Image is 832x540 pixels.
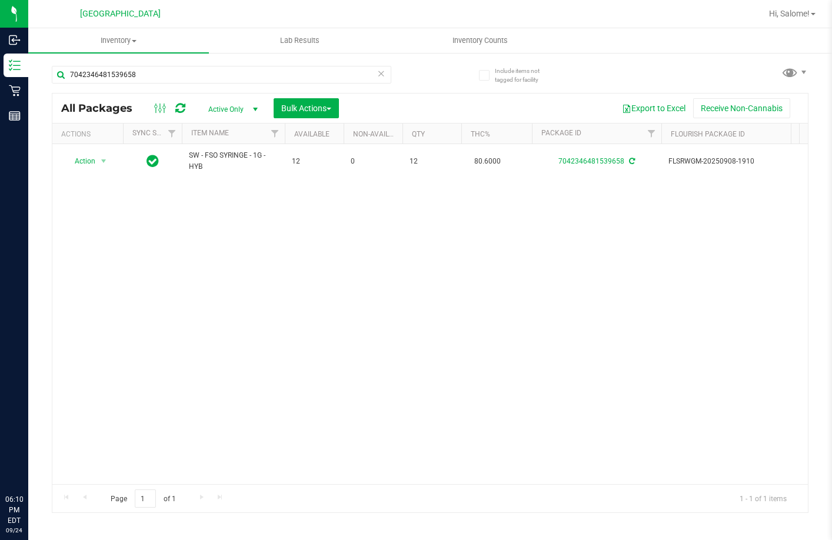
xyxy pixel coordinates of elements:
a: Non-Available [353,130,405,138]
span: Hi, Salome! [769,9,810,18]
a: Sync Status [132,129,178,137]
a: Inventory Counts [390,28,571,53]
inline-svg: Reports [9,110,21,122]
input: 1 [135,489,156,508]
button: Bulk Actions [274,98,339,118]
inline-svg: Inventory [9,59,21,71]
button: Receive Non-Cannabis [693,98,790,118]
span: Bulk Actions [281,104,331,113]
span: 80.6000 [468,153,507,170]
a: Available [294,130,330,138]
span: 1 - 1 of 1 items [730,489,796,507]
iframe: Resource center unread badge [35,444,49,458]
span: SW - FSO SYRINGE - 1G - HYB [189,150,278,172]
p: 06:10 PM EDT [5,494,23,526]
span: [GEOGRAPHIC_DATA] [80,9,161,19]
span: 12 [292,156,337,167]
a: Flourish Package ID [671,130,745,138]
a: Lab Results [209,28,390,53]
inline-svg: Retail [9,85,21,96]
span: In Sync [147,153,159,169]
a: THC% [471,130,490,138]
a: Inventory [28,28,209,53]
inline-svg: Inbound [9,34,21,46]
a: Filter [162,124,182,144]
a: Item Name [191,129,229,137]
a: 7042346481539658 [558,157,624,165]
span: Inventory Counts [437,35,524,46]
span: Lab Results [264,35,335,46]
a: Filter [642,124,661,144]
span: Page of 1 [101,489,185,508]
a: Qty [412,130,425,138]
span: Include items not tagged for facility [495,66,554,84]
span: FLSRWGM-20250908-1910 [668,156,784,167]
span: All Packages [61,102,144,115]
span: Sync from Compliance System [627,157,635,165]
a: Package ID [541,129,581,137]
span: 12 [410,156,454,167]
span: Clear [377,66,385,81]
span: 0 [351,156,395,167]
span: select [96,153,111,169]
input: Search Package ID, Item Name, SKU, Lot or Part Number... [52,66,391,84]
a: Filter [265,124,285,144]
span: Action [64,153,96,169]
button: Export to Excel [614,98,693,118]
span: Inventory [28,35,209,46]
p: 09/24 [5,526,23,535]
div: Actions [61,130,118,138]
iframe: Resource center [12,446,47,481]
